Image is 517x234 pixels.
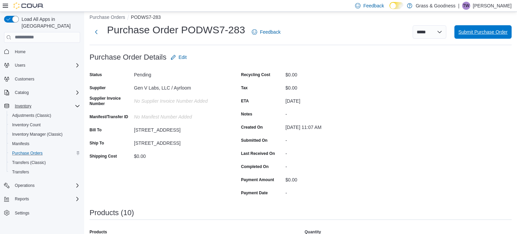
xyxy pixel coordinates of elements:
button: Purchase Orders [7,148,83,158]
span: Inventory Count [9,121,80,129]
label: Shipping Cost [90,154,117,159]
span: Operations [15,183,35,188]
img: Cova [13,2,44,9]
span: Purchase Orders [12,151,43,156]
span: Edit [179,54,187,61]
span: Catalog [12,89,80,97]
span: Submit Purchase Order [458,29,508,35]
a: Purchase Orders [9,149,45,157]
span: Feedback [363,2,384,9]
div: No Supplier Invoice Number added [134,96,224,104]
span: Load All Apps in [GEOGRAPHIC_DATA] [19,16,80,29]
label: Last Received On [241,151,275,156]
a: Inventory Count [9,121,43,129]
button: Adjustments (Classic) [7,111,83,120]
span: Manifests [12,141,29,146]
div: No Manifest Number added [134,111,224,120]
button: Edit [168,51,189,64]
span: Adjustments (Classic) [12,113,51,118]
button: Inventory [1,101,83,111]
div: $0.00 [285,174,376,182]
div: Gen V Labs, LLC / Ayrloom [134,82,224,91]
span: Home [15,49,26,55]
span: Catalog [15,90,29,95]
button: Inventory Manager (Classic) [7,130,83,139]
a: Feedback [249,25,283,39]
span: Customers [12,75,80,83]
span: Settings [12,208,80,217]
div: - [285,148,376,156]
a: Inventory Manager (Classic) [9,130,65,138]
nav: An example of EuiBreadcrumbs [90,14,512,22]
button: Customers [1,74,83,84]
input: Dark Mode [389,2,404,9]
label: Completed On [241,164,269,169]
h3: Products (10) [90,209,134,217]
div: [STREET_ADDRESS] [134,138,224,146]
span: Users [15,63,25,68]
label: Manifest/Transfer ID [90,114,128,120]
div: Tyler Whiting [462,2,470,10]
p: | [458,2,459,10]
p: Grass & Goodness [416,2,455,10]
div: [DATE] 11:07 AM [285,122,376,130]
span: TW [463,2,470,10]
label: ETA [241,98,249,104]
a: Settings [12,209,32,217]
label: Created On [241,125,263,130]
span: Inventory [12,102,80,110]
button: Reports [1,194,83,204]
span: Transfers (Classic) [9,159,80,167]
label: Notes [241,111,252,117]
button: Reports [12,195,32,203]
label: Tax [241,85,248,91]
button: PODWS7-283 [131,14,161,20]
span: Transfers [12,169,29,175]
button: Next [90,25,103,39]
a: Home [12,48,28,56]
span: Manifests [9,140,80,148]
a: Customers [12,75,37,83]
button: Transfers [7,167,83,177]
span: Home [12,47,80,56]
h1: Purchase Order PODWS7-283 [107,23,245,37]
label: Recycling Cost [241,72,270,77]
div: $0.00 [134,151,224,159]
button: Operations [1,181,83,190]
button: Catalog [12,89,31,97]
span: Inventory Manager (Classic) [12,132,63,137]
span: Reports [15,196,29,202]
button: Catalog [1,88,83,97]
button: Settings [1,208,83,218]
label: Payment Amount [241,177,274,182]
div: - [285,135,376,143]
button: Operations [12,181,37,190]
span: Users [12,61,80,69]
span: Adjustments (Classic) [9,111,80,120]
span: Transfers (Classic) [12,160,46,165]
a: Manifests [9,140,32,148]
button: Home [1,47,83,57]
span: Operations [12,181,80,190]
span: Reports [12,195,80,203]
div: $0.00 [285,69,376,77]
span: Inventory [15,103,31,109]
div: Pending [134,69,224,77]
h3: Purchase Order Details [90,53,167,61]
span: Transfers [9,168,80,176]
label: Submitted On [241,138,268,143]
button: Submit Purchase Order [454,25,512,39]
p: [PERSON_NAME] [473,2,512,10]
label: Supplier [90,85,106,91]
span: Customers [15,76,34,82]
label: Status [90,72,102,77]
label: Bill To [90,127,102,133]
label: Ship To [90,140,104,146]
span: Inventory Manager (Classic) [9,130,80,138]
button: Inventory [12,102,34,110]
button: Inventory Count [7,120,83,130]
div: - [285,161,376,169]
button: Manifests [7,139,83,148]
span: Settings [15,210,29,216]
